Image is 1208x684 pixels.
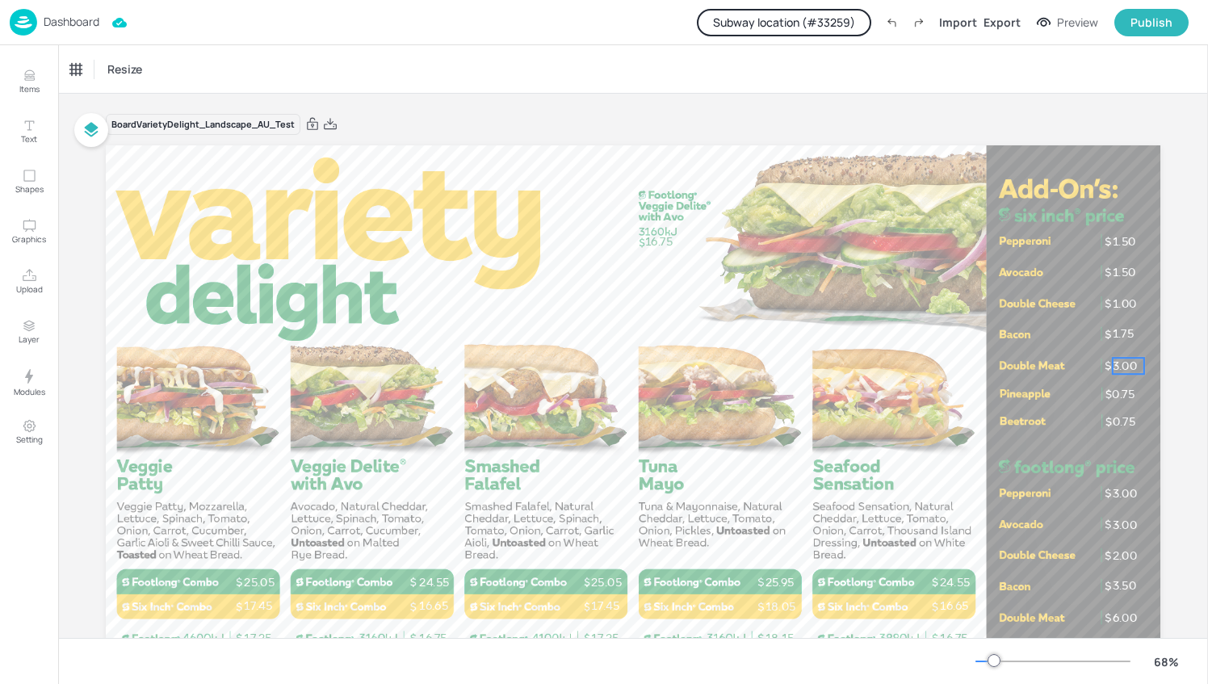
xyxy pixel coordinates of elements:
span: 2.00 [1113,548,1138,563]
span: 1.50 [1113,265,1136,279]
label: Redo (Ctrl + Y) [905,9,933,36]
span: 0.75 [1112,387,1135,401]
label: Undo (Ctrl + Z) [878,9,905,36]
button: Preview [1027,10,1108,35]
span: 1.75 [1113,326,1134,341]
p: 25.05 [591,575,627,591]
p: 24.55 [419,575,455,591]
span: 3.00 [1113,359,1138,373]
p: 25.95 [765,575,802,591]
span: 3.50 [1113,579,1136,594]
div: Board VarietyDelight_Landscape_AU_Test [106,114,300,136]
span: 3.00 [1113,486,1138,501]
span: Resize [104,61,145,78]
span: 18.15 [765,631,794,645]
span: 16.75 [940,631,967,645]
span: 17.25 [591,631,619,645]
p: 17.45 [591,598,627,615]
div: Preview [1057,14,1098,31]
div: Publish [1130,14,1172,31]
div: 68 % [1147,653,1185,670]
button: Subway location (#33259) [697,9,871,36]
span: 6.00 [1113,611,1138,626]
div: Export [984,14,1021,31]
p: 18.05 [765,599,802,615]
span: 1.00 [1113,297,1137,312]
img: logo-86c26b7e.jpg [10,9,37,36]
p: 24.55 [940,575,976,591]
p: 25.05 [244,575,280,591]
p: 16.65 [940,598,976,615]
button: Publish [1114,9,1189,36]
p: Dashboard [44,16,99,27]
p: 16.65 [419,598,455,615]
span: 17.25 [244,631,271,645]
span: 16.75 [645,234,673,249]
span: 0.75 [1113,414,1135,429]
span: 1.50 [1113,234,1136,249]
p: 17.45 [244,598,280,615]
span: 0.75 [177,170,199,184]
div: Import [939,14,977,31]
span: 16.75 [419,631,447,645]
span: 3.00 [1113,518,1138,532]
